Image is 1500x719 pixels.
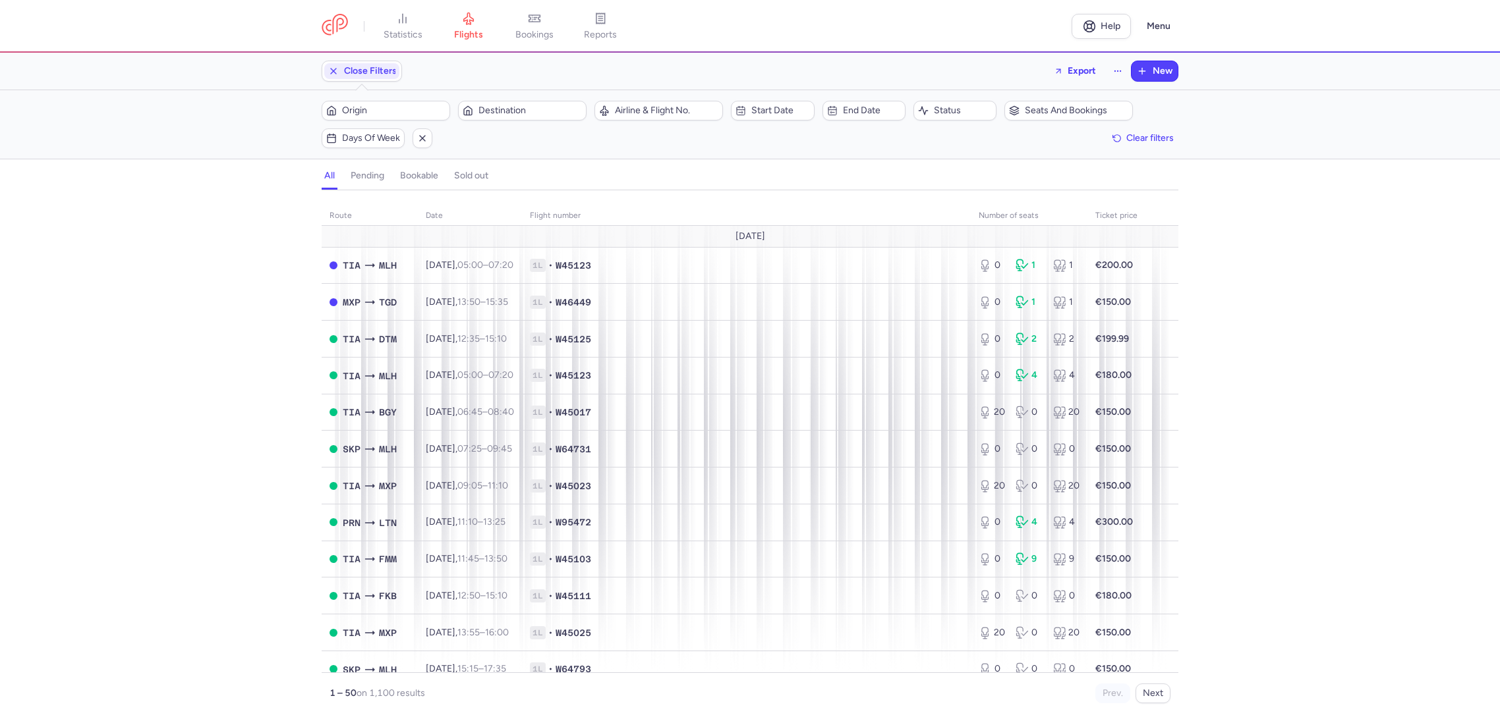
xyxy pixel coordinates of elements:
[1095,480,1131,491] strong: €150.00
[979,369,1005,382] div: 0
[483,516,505,527] time: 13:25
[548,552,553,566] span: •
[457,480,508,491] span: –
[1016,479,1042,493] div: 0
[1095,516,1133,527] strong: €300.00
[357,687,425,699] span: on 1,100 results
[342,105,446,116] span: Origin
[548,369,553,382] span: •
[379,479,397,493] span: MXP
[457,516,478,527] time: 11:10
[457,627,509,638] span: –
[530,406,546,419] span: 1L
[457,480,482,491] time: 09:05
[457,443,482,454] time: 07:25
[548,516,553,529] span: •
[979,662,1005,676] div: 0
[1045,61,1105,82] button: Export
[1053,296,1080,309] div: 1
[556,442,591,456] span: W64731
[488,259,513,271] time: 07:20
[426,553,507,564] span: [DATE],
[971,206,1087,226] th: number of seats
[979,626,1005,639] div: 20
[343,589,361,603] span: TIA
[1053,626,1080,639] div: 20
[1095,627,1131,638] strong: €150.00
[556,516,591,529] span: W95472
[426,516,505,527] span: [DATE],
[1053,369,1080,382] div: 4
[343,552,361,566] span: TIA
[457,553,479,564] time: 11:45
[736,231,765,242] span: [DATE]
[1139,14,1178,39] button: Menu
[530,479,546,493] span: 1L
[384,29,422,41] span: statistics
[530,662,546,676] span: 1L
[343,295,361,309] span: MXP
[1025,105,1128,116] span: Seats and bookings
[426,259,513,271] span: [DATE],
[488,480,508,491] time: 11:10
[979,259,1005,272] div: 0
[979,296,1005,309] div: 0
[1053,479,1080,493] div: 20
[370,12,436,41] a: statistics
[1053,552,1080,566] div: 9
[322,128,405,148] button: Days of week
[1153,66,1172,76] span: New
[556,589,591,602] span: W45111
[556,259,591,272] span: W45123
[731,101,814,120] button: Start date
[1095,333,1129,344] strong: €199.99
[379,405,397,419] span: BGY
[322,61,401,81] button: Close Filters
[322,101,450,120] button: Origin
[457,590,480,601] time: 12:50
[567,12,633,41] a: reports
[454,29,483,41] span: flights
[584,29,617,41] span: reports
[594,101,723,120] button: Airline & Flight No.
[548,259,553,272] span: •
[556,552,591,566] span: W45103
[426,369,513,381] span: [DATE],
[1053,259,1080,272] div: 1
[343,479,361,493] span: TIA
[485,627,509,638] time: 16:00
[379,295,397,309] span: TGD
[1068,66,1096,76] span: Export
[457,590,507,601] span: –
[548,333,553,346] span: •
[454,170,488,182] h4: sold out
[934,105,992,116] span: Status
[484,663,506,674] time: 17:35
[351,170,384,182] h4: pending
[426,590,507,601] span: [DATE],
[400,170,438,182] h4: bookable
[379,369,397,383] span: MLH
[458,101,587,120] button: Destination
[457,259,483,271] time: 05:00
[478,105,582,116] span: Destination
[530,516,546,529] span: 1L
[530,442,546,456] span: 1L
[457,296,480,307] time: 13:50
[457,443,512,454] span: –
[379,552,397,566] span: FMM
[1095,663,1131,674] strong: €150.00
[556,333,591,346] span: W45125
[379,332,397,346] span: DTM
[530,259,546,272] span: 1L
[457,627,480,638] time: 13:55
[457,663,506,674] span: –
[530,296,546,309] span: 1L
[1016,589,1042,602] div: 0
[979,333,1005,346] div: 0
[457,369,513,381] span: –
[530,333,546,346] span: 1L
[556,479,591,493] span: W45023
[486,590,507,601] time: 15:10
[1016,369,1042,382] div: 4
